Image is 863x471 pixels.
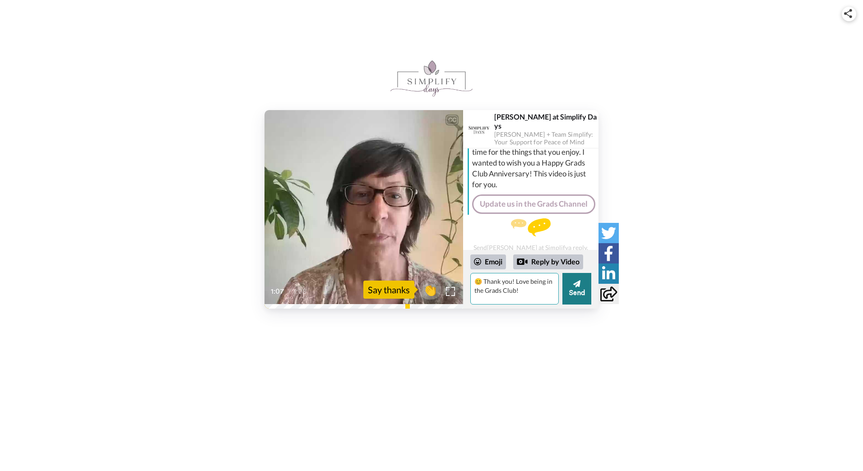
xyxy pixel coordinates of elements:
span: 1:08 [293,286,309,297]
button: Send [562,273,591,305]
div: Reply by Video [513,254,583,270]
img: Profile Image [468,118,490,140]
span: / [288,286,292,297]
img: ic_share.svg [844,9,852,18]
img: logo [390,60,473,97]
span: 1:07 [271,286,287,297]
span: 👏 [419,282,441,297]
button: 👏 [419,279,441,300]
div: [PERSON_NAME] + Team Simplify: Your Support for Peace of Mind [494,131,598,146]
a: Update us in the Grads Channel [472,194,595,213]
div: Emoji [470,254,506,269]
img: Full screen [446,287,455,296]
div: Reply by Video [517,256,528,267]
div: Send [PERSON_NAME] at Simplify a reply. [463,218,599,251]
textarea: 😊 Thank you! Love being in the Grads Club! [470,273,559,305]
img: message.svg [511,218,551,236]
div: Hi, [PERSON_NAME]! You've been maintaining your systems as a Grad for a while now and are finding... [472,114,596,190]
div: Say thanks [363,281,414,299]
div: [PERSON_NAME] at Simplify Days [494,112,598,129]
div: CC [446,115,458,125]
